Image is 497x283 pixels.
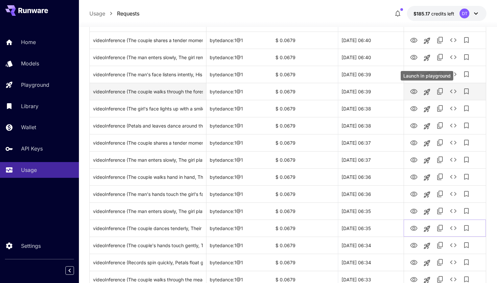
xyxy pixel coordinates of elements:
button: Copy TaskUUID [434,239,447,252]
div: Launch in playground [401,71,453,81]
button: See details [447,119,460,132]
button: View [407,187,420,200]
div: Collapse sidebar [70,265,79,276]
div: $ 0.0679 [272,117,338,134]
a: Requests [117,10,139,17]
button: See details [447,51,460,64]
button: Launch in playground [420,154,434,167]
div: Click to copy prompt [93,117,203,134]
div: bytedance:1@1 [206,117,272,134]
button: Launch in playground [420,188,434,201]
button: View [407,119,420,132]
button: Add to library [460,68,473,81]
button: Copy TaskUUID [434,136,447,149]
button: Add to library [460,85,473,98]
button: See details [447,153,460,166]
p: Home [21,38,36,46]
p: Usage [21,166,37,174]
div: $ 0.0679 [272,134,338,151]
button: Add to library [460,34,473,47]
div: 21 Sep, 2025 06:37 [338,134,404,151]
button: Copy TaskUUID [434,153,447,166]
button: See details [447,34,460,47]
div: Click to copy prompt [93,237,203,254]
div: 21 Sep, 2025 06:38 [338,100,404,117]
button: Add to library [460,170,473,183]
div: bytedance:1@1 [206,237,272,254]
button: See details [447,68,460,81]
div: Click to copy prompt [93,254,203,271]
div: Click to copy prompt [93,169,203,185]
button: Add to library [460,102,473,115]
div: $ 0.0679 [272,83,338,100]
div: $ 0.0679 [272,49,338,66]
button: Add to library [460,204,473,218]
span: credits left [431,11,454,16]
p: API Keys [21,145,43,153]
div: Click to copy prompt [93,134,203,151]
button: Add to library [460,136,473,149]
button: Add to library [460,153,473,166]
button: Collapse sidebar [65,266,74,275]
div: bytedance:1@1 [206,168,272,185]
div: 21 Sep, 2025 06:35 [338,220,404,237]
button: Copy TaskUUID [434,119,447,132]
div: 21 Sep, 2025 06:34 [338,254,404,271]
div: Click to copy prompt [93,220,203,237]
nav: breadcrumb [89,10,139,17]
div: $185.167 [414,10,454,17]
div: $ 0.0679 [272,32,338,49]
button: View [407,255,420,269]
button: View [407,33,420,47]
button: Copy TaskUUID [434,51,447,64]
button: See details [447,170,460,183]
div: bytedance:1@1 [206,151,272,168]
button: Launch in playground [420,103,434,116]
div: bytedance:1@1 [206,83,272,100]
button: Add to library [460,187,473,200]
div: bytedance:1@1 [206,202,272,220]
button: Copy TaskUUID [434,34,447,47]
button: Copy TaskUUID [434,68,447,81]
button: Copy TaskUUID [434,256,447,269]
button: Copy TaskUUID [434,187,447,200]
button: View [407,67,420,81]
button: Launch in playground [420,120,434,133]
button: Copy TaskUUID [434,102,447,115]
div: bytedance:1@1 [206,185,272,202]
p: Library [21,102,38,110]
button: Launch in playground [420,34,434,47]
button: View [407,170,420,183]
button: Launch in playground [420,85,434,99]
button: Launch in playground [420,205,434,218]
div: 21 Sep, 2025 06:34 [338,237,404,254]
button: View [407,204,420,218]
div: 21 Sep, 2025 06:40 [338,32,404,49]
button: View [407,136,420,149]
div: bytedance:1@1 [206,32,272,49]
div: bytedance:1@1 [206,254,272,271]
button: See details [447,222,460,235]
div: bytedance:1@1 [206,49,272,66]
button: Add to library [460,119,473,132]
span: $185.17 [414,11,431,16]
button: View [407,50,420,64]
div: 21 Sep, 2025 06:36 [338,185,404,202]
div: $ 0.0679 [272,237,338,254]
div: 21 Sep, 2025 06:35 [338,202,404,220]
div: $ 0.0679 [272,254,338,271]
p: Settings [21,242,41,250]
button: Add to library [460,51,473,64]
button: Add to library [460,239,473,252]
a: Usage [89,10,105,17]
div: Click to copy prompt [93,100,203,117]
button: Copy TaskUUID [434,204,447,218]
div: 21 Sep, 2025 06:39 [338,83,404,100]
button: See details [447,256,460,269]
div: 21 Sep, 2025 06:38 [338,117,404,134]
div: $ 0.0679 [272,66,338,83]
p: Playground [21,81,49,89]
button: View [407,153,420,166]
button: View [407,102,420,115]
